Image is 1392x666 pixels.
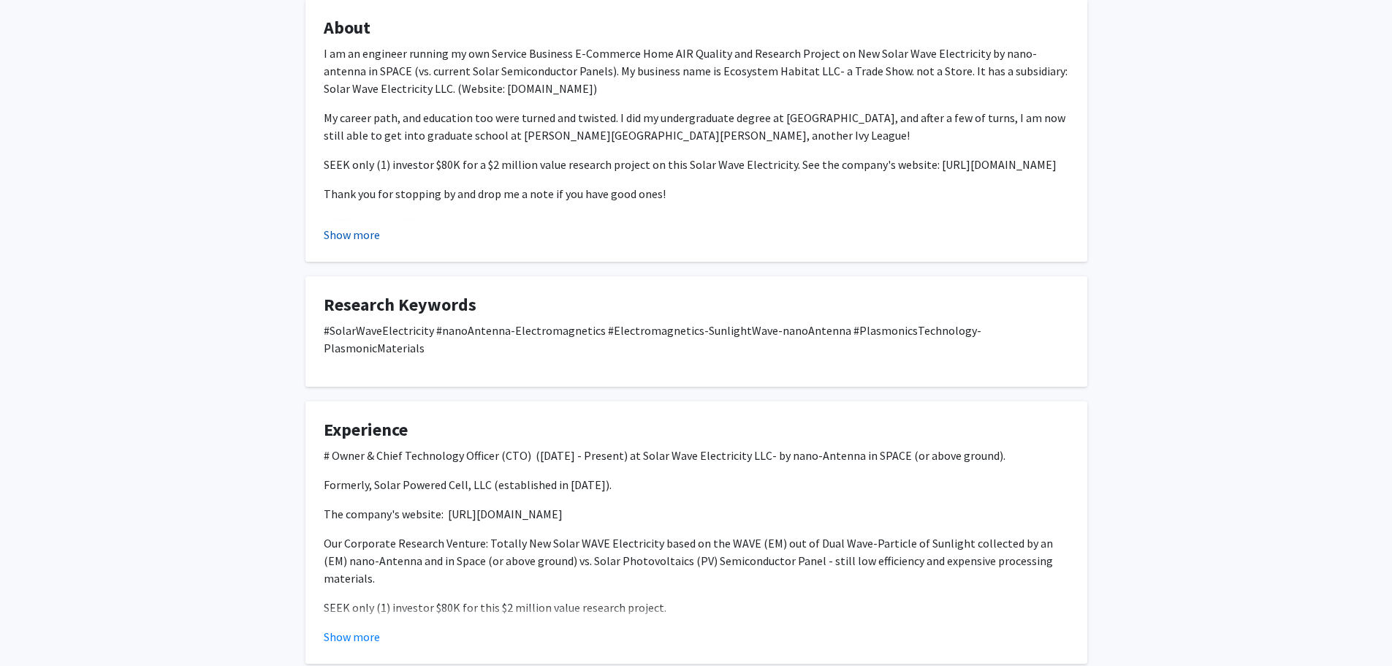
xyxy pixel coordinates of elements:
p: I am an engineer running my own Service Business E-Commerce Home AIR Quality and Research Project... [324,45,1069,97]
span: Our Corporate Research Venture: Totally New Solar WAVE Electricity based on the WAVE (EM) out of ... [324,536,1053,586]
p: SEEK only (1) investor $80K for a $2 million value research project on this Solar Wave Electricit... [324,156,1069,173]
p: #SolarWaveElectricity #nanoAntenna-Electromagnetics #Electromagnetics-SunlightWave-nanoAntenna #P... [324,322,1069,357]
button: Show more [324,226,380,243]
span: The company's website: [URL][DOMAIN_NAME] [324,507,563,521]
p: # Owner & Chief Technology Officer (CTO) ([DATE] - Present) at Solar Wave Electricity LLC- by nan... [324,447,1069,464]
p: -[PERSON_NAME] [324,214,1069,267]
p: My career path, and education too were turned and twisted. I did my undergraduate degree at [GEOG... [324,109,1069,144]
h4: Research Keywords [324,295,1069,316]
span: SEEK only (1) investor $80K for this $2 million value research project. [324,600,666,615]
iframe: Chat [11,600,62,655]
h4: About [324,18,1069,39]
button: Show more [324,628,380,646]
span: Formerly, Solar Powered Cell, LLC (established in [DATE]). [324,477,612,492]
p: Thank you for stopping by and drop me a note if you have good ones! [324,185,1069,203]
h4: Experience [324,420,1069,441]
